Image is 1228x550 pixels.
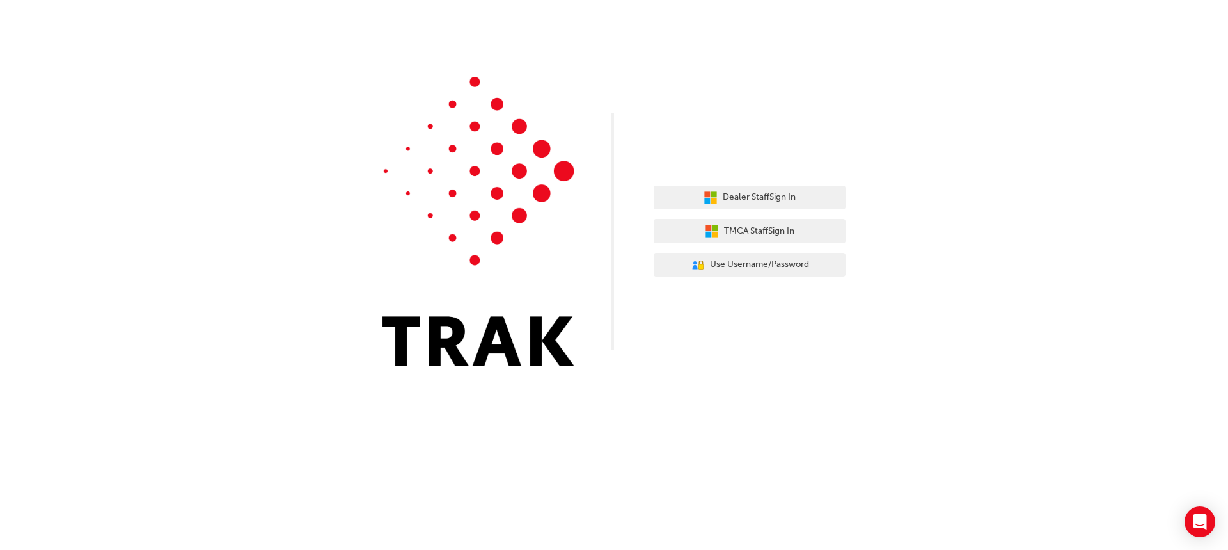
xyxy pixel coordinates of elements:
[1185,506,1215,537] div: Open Intercom Messenger
[724,224,794,239] span: TMCA Staff Sign In
[654,219,846,243] button: TMCA StaffSign In
[710,257,809,272] span: Use Username/Password
[654,253,846,277] button: Use Username/Password
[382,77,574,366] img: Trak
[723,190,796,205] span: Dealer Staff Sign In
[654,186,846,210] button: Dealer StaffSign In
